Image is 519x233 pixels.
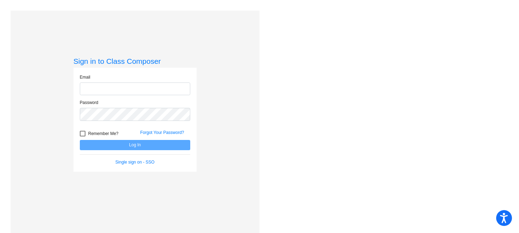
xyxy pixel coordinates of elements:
[80,140,190,150] button: Log In
[73,57,197,66] h3: Sign in to Class Composer
[88,129,118,138] span: Remember Me?
[80,99,98,106] label: Password
[140,130,184,135] a: Forgot Your Password?
[115,160,154,165] a: Single sign on - SSO
[80,74,90,80] label: Email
